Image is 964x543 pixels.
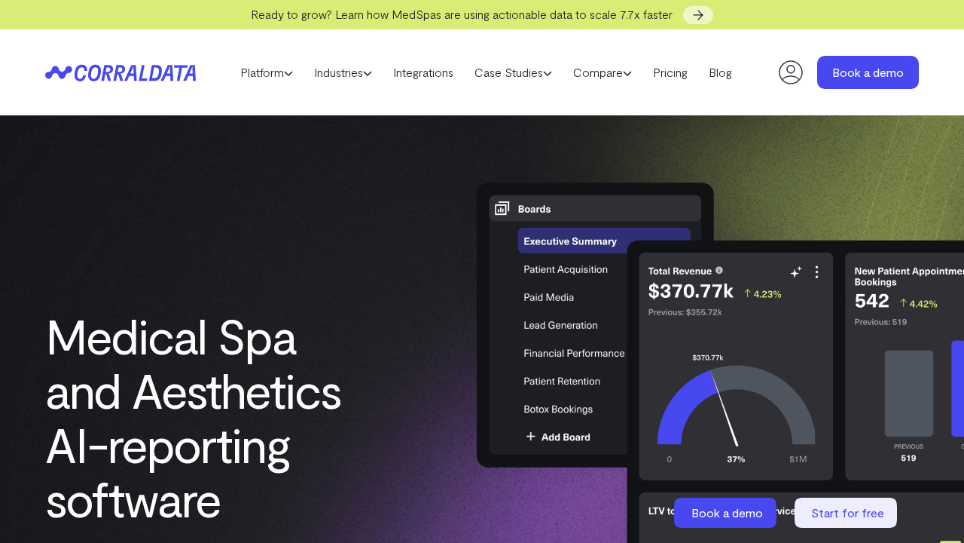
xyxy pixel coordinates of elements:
[251,7,673,21] span: Ready to grow? Learn how MedSpas are using actionable data to scale 7.7x faster
[795,498,900,528] a: Start for free
[464,61,563,84] a: Case Studies
[45,308,375,526] h1: Medical Spa and Aesthetics AI-reporting software
[563,61,642,84] a: Compare
[817,56,919,89] a: Book a demo
[642,61,698,84] a: Pricing
[811,505,884,520] span: Start for free
[230,61,304,84] a: Platform
[304,61,383,84] a: Industries
[383,61,464,84] a: Integrations
[691,505,763,520] span: Book a demo
[698,61,743,84] a: Blog
[674,498,779,528] a: Book a demo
